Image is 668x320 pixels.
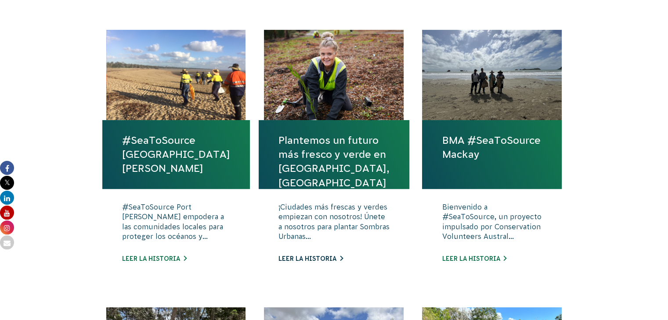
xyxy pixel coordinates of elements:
[122,255,187,262] a: Leer la historia
[442,255,500,262] font: Leer la historia
[442,133,542,161] a: BMA #SeaToSource Mackay
[122,133,230,176] a: #SeaToSource [GEOGRAPHIC_DATA][PERSON_NAME]
[122,203,224,240] font: #SeaToSource Port [PERSON_NAME] empodera a las comunidades locales para proteger los océanos y...
[122,255,180,262] font: Leer la historia
[278,255,336,262] font: Leer la historia
[278,133,390,190] a: Plantemos un futuro más fresco y verde en [GEOGRAPHIC_DATA], [GEOGRAPHIC_DATA]
[442,203,541,240] font: Bienvenido a #SeaToSource, un proyecto impulsado por Conservation Volunteers Austral...
[122,135,230,174] font: #SeaToSource [GEOGRAPHIC_DATA][PERSON_NAME]
[278,255,343,262] a: Leer la historia
[278,203,390,240] font: ¡Ciudades más frescas y verdes empiezan con nosotros! Únete a nosotros para plantar Sombras Urban...
[442,255,506,262] a: Leer la historia
[442,135,540,160] font: BMA #SeaToSource Mackay
[278,135,390,188] font: Plantemos un futuro más fresco y verde en [GEOGRAPHIC_DATA], [GEOGRAPHIC_DATA]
